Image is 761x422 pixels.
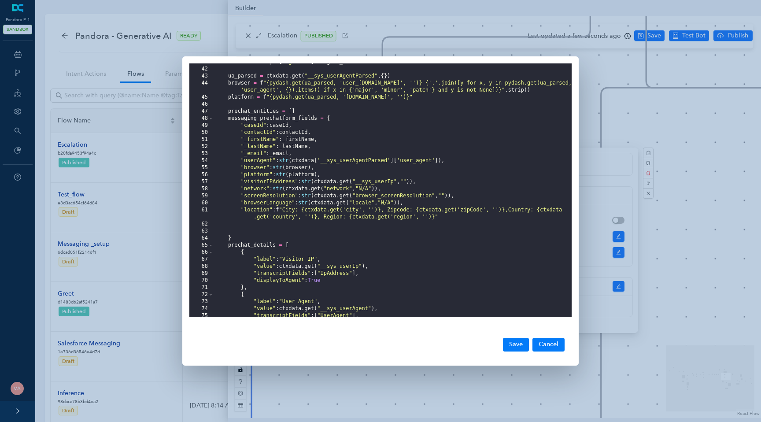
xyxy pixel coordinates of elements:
div: 69 [189,270,214,277]
div: 47 [189,108,214,115]
div: 46 [189,101,214,108]
div: 72 [189,291,214,298]
div: 73 [189,298,214,305]
div: 49 [189,122,214,129]
button: Save [503,338,529,351]
div: 45 [189,94,214,101]
button: Cancel [532,338,565,351]
div: 60 [189,200,214,207]
div: 56 [189,171,214,178]
div: 42 [189,66,214,73]
div: 53 [189,150,214,157]
div: 62 [189,221,214,228]
div: 74 [189,305,214,312]
div: 70 [189,277,214,284]
div: 65 [189,242,214,249]
div: 68 [189,263,214,270]
div: 51 [189,136,214,143]
div: 57 [189,178,214,185]
div: 67 [189,256,214,263]
div: 64 [189,235,214,242]
div: 55 [189,164,214,171]
div: 59 [189,192,214,200]
div: 75 [189,312,214,319]
div: 50 [189,129,214,136]
div: 54 [189,157,214,164]
div: 52 [189,143,214,150]
div: 63 [189,228,214,235]
div: 66 [189,249,214,256]
div: 43 [189,73,214,80]
div: 48 [189,115,214,122]
div: 44 [189,80,214,94]
div: 58 [189,185,214,192]
div: 71 [189,284,214,291]
div: 61 [189,207,214,221]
